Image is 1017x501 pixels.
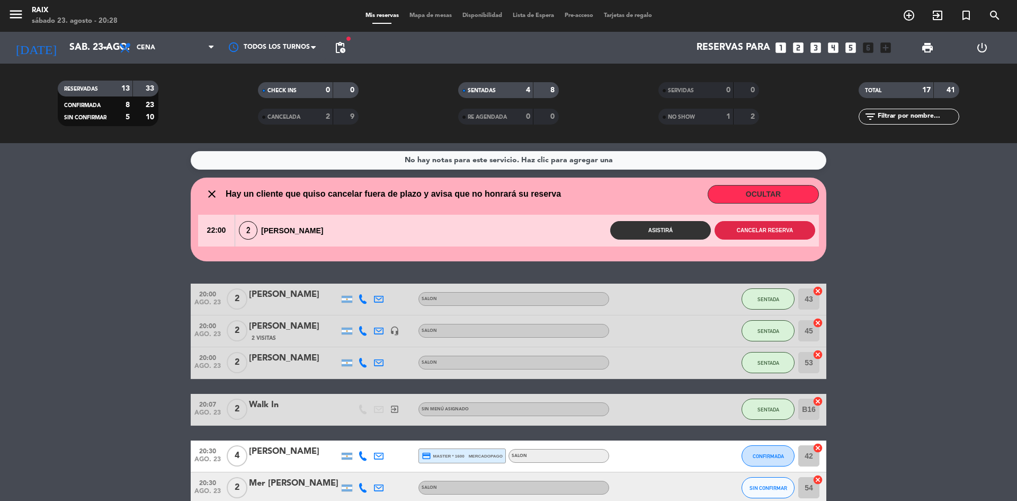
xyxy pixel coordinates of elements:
[708,185,819,204] button: OCULTAR
[921,41,934,54] span: print
[757,360,779,366] span: SENTADA
[227,399,247,420] span: 2
[813,318,823,328] i: cancel
[550,113,557,120] strong: 0
[350,86,356,94] strong: 0
[8,6,24,22] i: menu
[507,13,559,19] span: Lista de Espera
[137,44,155,51] span: Cena
[753,453,784,459] span: CONFIRMADA
[457,13,507,19] span: Disponibilidad
[194,351,221,363] span: 20:00
[227,445,247,467] span: 4
[239,221,257,240] span: 2
[194,409,221,421] span: ago. 23
[194,331,221,343] span: ago. 23
[742,352,795,373] button: SENTADA
[559,13,599,19] span: Pre-acceso
[813,474,823,485] i: cancel
[422,361,437,365] span: SALON
[877,111,959,122] input: Filtrar por nombre...
[668,115,695,120] span: NO SHOW
[931,9,944,22] i: exit_to_app
[550,86,557,94] strong: 8
[405,154,613,166] div: No hay notas para este servicio. Haz clic para agregar una
[954,32,1009,64] div: LOG OUT
[526,113,530,120] strong: 0
[227,288,247,310] span: 2
[235,221,333,240] div: [PERSON_NAME]
[726,113,730,120] strong: 1
[326,86,330,94] strong: 0
[742,477,795,498] button: SIN CONFIRMAR
[879,41,893,55] i: add_box
[252,334,276,342] span: 2 Visitas
[791,41,805,55] i: looks_two
[774,41,788,55] i: looks_one
[422,407,469,411] span: Sin menú asignado
[32,16,118,27] div: sábado 23. agosto - 20:28
[99,41,111,54] i: arrow_drop_down
[742,320,795,341] button: SENTADA
[390,405,399,414] i: exit_to_app
[326,113,330,120] strong: 2
[826,41,840,55] i: looks_4
[350,113,356,120] strong: 9
[194,398,221,410] span: 20:07
[194,319,221,331] span: 20:00
[249,398,339,412] div: Walk In
[390,326,399,336] i: headset_mic
[757,328,779,334] span: SENTADA
[146,85,156,92] strong: 33
[742,445,795,467] button: CONFIRMADA
[809,41,823,55] i: looks_3
[813,349,823,360] i: cancel
[64,86,98,92] span: RESERVADAS
[8,6,24,26] button: menu
[267,88,297,93] span: CHECK INS
[976,41,988,54] i: power_settings_new
[751,113,757,120] strong: 2
[198,215,235,247] span: 22:00
[861,41,875,55] i: looks_6
[345,36,352,42] span: fiber_manual_record
[267,115,300,120] span: CANCELADA
[865,88,881,93] span: TOTAL
[422,329,437,333] span: SALON
[422,451,431,461] i: credit_card
[813,443,823,453] i: cancel
[422,486,437,490] span: SALON
[146,113,156,121] strong: 10
[922,86,931,94] strong: 17
[226,187,561,201] span: Hay un cliente que quiso cancelar fuera de plazo y avisa que no honrará su reserva
[249,445,339,459] div: [PERSON_NAME]
[757,296,779,302] span: SENTADA
[194,476,221,488] span: 20:30
[194,287,221,300] span: 20:00
[813,286,823,296] i: cancel
[610,221,711,240] button: Asistirá
[194,456,221,468] span: ago. 23
[668,88,694,93] span: SERVIDAS
[469,453,503,460] span: mercadopago
[960,9,973,22] i: turned_in_not
[146,101,156,109] strong: 23
[206,188,218,200] i: close
[947,86,957,94] strong: 41
[126,101,130,109] strong: 8
[526,86,530,94] strong: 4
[864,110,877,123] i: filter_list
[988,9,1001,22] i: search
[697,42,770,53] span: Reservas para
[751,86,757,94] strong: 0
[64,103,101,108] span: CONFIRMADA
[32,5,118,16] div: RAIX
[334,41,346,54] span: pending_actions
[249,320,339,333] div: [PERSON_NAME]
[404,13,457,19] span: Mapa de mesas
[512,454,527,458] span: SALON
[903,9,915,22] i: add_circle_outline
[599,13,657,19] span: Tarjetas de regalo
[126,113,130,121] strong: 5
[227,352,247,373] span: 2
